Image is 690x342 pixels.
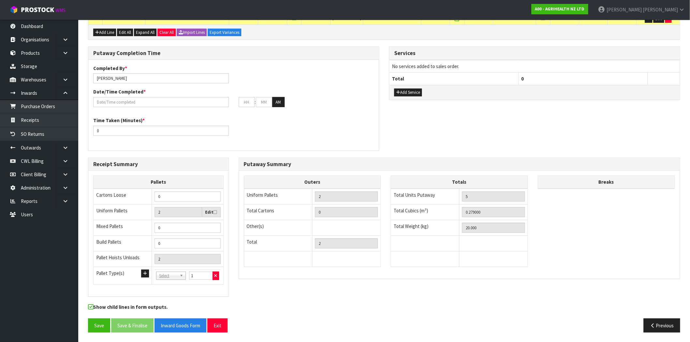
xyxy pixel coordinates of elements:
td: : [255,97,256,107]
span: [PERSON_NAME] [643,7,678,13]
button: Export Variances [208,29,241,36]
button: Clear All [157,29,176,36]
span: [PERSON_NAME] [607,7,642,13]
span: ProStock [21,6,54,14]
th: Breaks [538,176,675,189]
input: Uniform Pallets [155,207,202,217]
td: Total [244,235,312,251]
th: Totals [391,176,528,189]
th: Outers [244,176,381,189]
strong: A00 - AGRIHEALTH NZ LTD [535,6,585,12]
a: A00 - AGRIHEALTH NZ LTD [532,4,588,14]
button: Save & Finalise [111,319,154,333]
label: Completed By [93,65,127,72]
th: Pallets [94,176,224,189]
td: Total Units Putaway [391,189,459,205]
input: UNIFORM P LINES [315,192,378,202]
input: Manual [155,192,220,202]
td: No services added to sales order. [389,60,680,72]
td: Pallet Type(s) [94,267,152,285]
button: Inward Goods Form [155,319,206,333]
input: OUTERS TOTAL = CTN [315,207,378,217]
button: Exit [207,319,228,333]
span: Expand All [136,30,155,35]
button: AM [272,97,285,107]
label: Edit [205,209,217,216]
td: Uniform Pallets [244,189,312,205]
button: Add Service [394,89,422,96]
td: Other(s) [244,220,312,235]
h3: Receipt Summary [93,161,224,167]
input: Manual [155,223,220,233]
button: Edit All [117,29,133,36]
input: Manual [155,238,220,249]
td: Pallet Hoists Unloads [94,251,152,267]
h3: Putaway Summary [244,161,675,167]
input: MM [256,97,272,107]
button: Previous [644,319,680,333]
img: cube-alt.png [10,6,18,14]
input: UNIFORM P + MIXED P + BUILD P [155,254,220,264]
th: Total [389,73,518,85]
button: Import Lines [177,29,207,36]
td: Total Weight (kg) [391,220,459,235]
small: WMS [55,7,66,13]
td: Total Cubics (m³) [391,204,459,220]
span: Select [159,272,177,280]
input: HH [239,97,255,107]
input: TOTAL PACKS [315,238,378,249]
button: Save [88,319,110,333]
label: Time Taken (Minutes) [93,117,145,124]
button: Add Line [93,29,116,36]
button: Expand All [134,29,157,36]
td: Uniform Pallets [94,204,152,220]
label: Date/Time Completed [93,88,146,95]
td: Build Pallets [94,236,152,251]
label: Show child lines in form outputs. [88,304,168,312]
span: 0 [521,76,524,82]
h3: Services [394,50,675,56]
input: Date/Time completed [93,97,229,107]
h3: Putaway Completion Time [93,50,374,56]
td: Cartons Loose [94,189,152,205]
input: Time Taken [93,126,229,136]
td: Mixed Pallets [94,220,152,236]
td: Total Cartons [244,204,312,220]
